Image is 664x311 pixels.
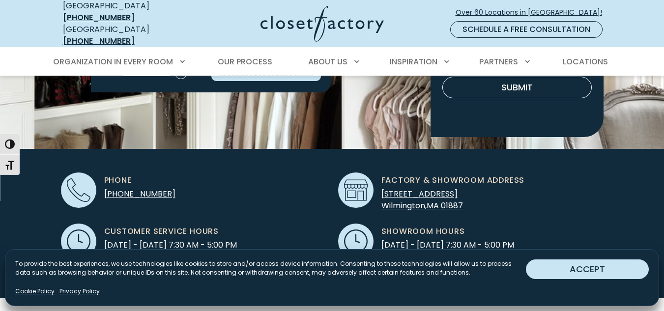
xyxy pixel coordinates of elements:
[455,4,610,21] a: Over 60 Locations in [GEOGRAPHIC_DATA]!
[381,200,425,211] span: Wilmington
[381,174,525,186] span: Factory & Showroom Address
[104,239,237,251] span: [DATE] - [DATE] 7:30 AM - 5:00 PM
[381,226,465,237] span: Showroom Hours
[479,56,518,67] span: Partners
[442,77,592,98] button: Submit
[63,35,135,47] a: [PHONE_NUMBER]
[46,48,618,76] nav: Primary Menu
[563,56,608,67] span: Locations
[15,287,55,296] a: Cookie Policy
[456,7,610,18] span: Over 60 Locations in [GEOGRAPHIC_DATA]!
[427,200,439,211] span: MA
[104,188,175,199] a: [PHONE_NUMBER]
[59,287,100,296] a: Privacy Policy
[260,6,384,42] img: Closet Factory Logo
[526,259,649,279] button: ACCEPT
[63,24,183,47] div: [GEOGRAPHIC_DATA]
[63,12,135,23] a: [PHONE_NUMBER]
[441,200,463,211] span: 01887
[381,239,514,251] span: [DATE] - [DATE] 7:30 AM - 5:00 PM
[390,56,437,67] span: Inspiration
[104,226,219,237] span: Customer Service Hours
[381,188,463,211] a: [STREET_ADDRESS] Wilmington,MA 01887
[53,56,173,67] span: Organization in Every Room
[308,56,347,67] span: About Us
[218,56,272,67] span: Our Process
[450,21,603,38] a: Schedule a Free Consultation
[381,188,458,199] span: [STREET_ADDRESS]
[15,259,526,277] p: To provide the best experiences, we use technologies like cookies to store and/or access device i...
[104,174,132,186] span: Phone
